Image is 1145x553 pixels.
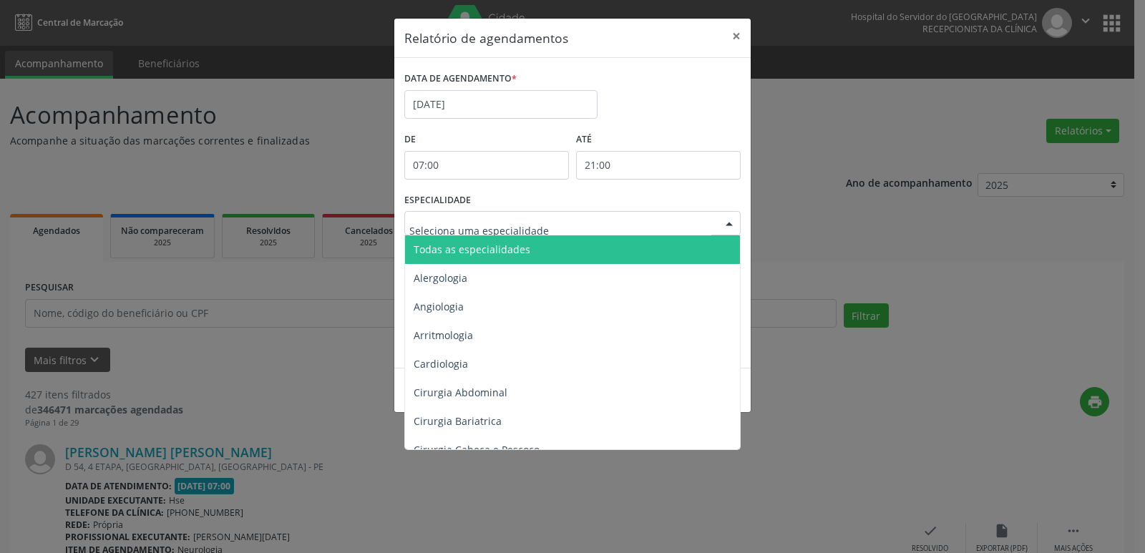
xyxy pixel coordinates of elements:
span: Arritmologia [414,328,473,342]
label: ATÉ [576,129,741,151]
label: De [404,129,569,151]
span: Angiologia [414,300,464,313]
span: Cardiologia [414,357,468,371]
input: Seleciona uma especialidade [409,216,711,245]
label: ESPECIALIDADE [404,190,471,212]
span: Cirurgia Bariatrica [414,414,502,428]
span: Cirurgia Cabeça e Pescoço [414,443,540,456]
input: Selecione o horário inicial [404,151,569,180]
input: Selecione o horário final [576,151,741,180]
span: Cirurgia Abdominal [414,386,507,399]
h5: Relatório de agendamentos [404,29,568,47]
label: DATA DE AGENDAMENTO [404,68,517,90]
span: Todas as especialidades [414,243,530,256]
input: Selecione uma data ou intervalo [404,90,598,119]
button: Close [722,19,751,54]
span: Alergologia [414,271,467,285]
